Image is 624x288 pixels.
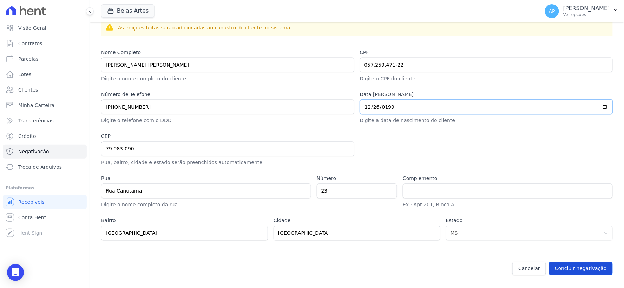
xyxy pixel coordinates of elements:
[18,148,49,155] span: Negativação
[18,40,42,47] span: Contratos
[3,83,87,97] a: Clientes
[101,217,268,225] label: Bairro
[360,91,613,98] label: Data [PERSON_NAME]
[7,264,24,281] div: Open Intercom Messenger
[3,114,87,128] a: Transferências
[360,117,613,125] p: Digite a data de nascimento do cliente
[101,175,311,182] label: Rua
[403,175,613,182] label: Complemento
[101,142,354,156] input: 00.000-000
[18,71,32,78] span: Lotes
[101,117,354,125] p: Digite o telefone com o DDD
[3,52,87,66] a: Parcelas
[549,9,555,14] span: AP
[3,210,87,225] a: Conta Hent
[18,25,46,32] span: Visão Geral
[549,262,613,275] button: Concluir negativação
[3,98,87,112] a: Minha Carteira
[18,133,36,140] span: Crédito
[563,12,610,18] p: Ver opções
[3,145,87,159] a: Negativação
[18,86,38,93] span: Clientes
[518,265,540,272] span: Cancelar
[118,24,290,32] p: As edições feitas serão adicionadas ao cadastro do cliente no sistema
[403,201,613,209] p: Ex.: Apt 201, Bloco A
[512,262,546,275] a: Cancelar
[3,160,87,174] a: Troca de Arquivos
[18,163,62,170] span: Troca de Arquivos
[18,199,45,206] span: Recebíveis
[360,49,613,56] label: CPF
[101,133,354,140] label: CEP
[101,159,354,167] p: Rua, bairro, cidade e estado serão preenchidos automaticamente.
[3,36,87,51] a: Contratos
[18,55,39,62] span: Parcelas
[101,75,354,82] p: Digite o nome completo do cliente
[6,184,84,192] div: Plataformas
[18,214,46,221] span: Conta Hent
[101,201,311,209] p: Digite o nome completo da rua
[3,67,87,81] a: Lotes
[101,91,354,98] label: Número de Telefone
[360,75,613,82] p: Digite o CPF do cliente
[18,102,54,109] span: Minha Carteira
[3,129,87,143] a: Crédito
[3,21,87,35] a: Visão Geral
[446,217,613,225] label: Estado
[101,49,354,56] label: Nome Completo
[274,217,440,225] label: Cidade
[539,1,624,21] button: AP [PERSON_NAME] Ver opções
[317,175,398,182] label: Número
[101,4,155,18] button: Belas Artes
[563,5,610,12] p: [PERSON_NAME]
[3,195,87,209] a: Recebíveis
[18,117,54,124] span: Transferências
